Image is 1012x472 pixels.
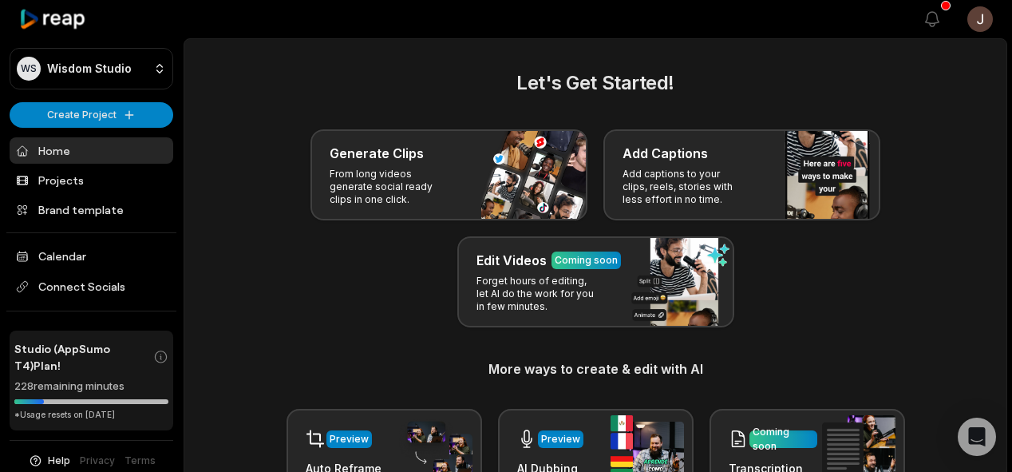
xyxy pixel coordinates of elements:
p: Add captions to your clips, reels, stories with less effort in no time. [623,168,746,206]
div: Coming soon [555,253,618,268]
h3: Add Captions [623,144,708,163]
a: Brand template [10,196,173,223]
a: Home [10,137,173,164]
div: 228 remaining minutes [14,379,168,395]
div: Open Intercom Messenger [958,418,996,456]
a: Terms [125,454,156,468]
a: Projects [10,167,173,193]
div: Coming soon [753,425,814,454]
p: From long videos generate social ready clips in one click. [330,168,453,206]
p: Forget hours of editing, let AI do the work for you in few minutes. [476,275,600,313]
button: Help [28,454,70,468]
h3: Edit Videos [476,251,547,270]
button: Create Project [10,102,173,128]
h3: Generate Clips [330,144,424,163]
div: Preview [541,432,580,446]
a: Calendar [10,243,173,269]
div: *Usage resets on [DATE] [14,409,168,421]
div: Preview [330,432,369,446]
span: Studio (AppSumo T4) Plan! [14,340,153,374]
div: WS [17,57,41,81]
p: Wisdom Studio [47,61,132,76]
span: Help [48,454,70,468]
h3: More ways to create & edit with AI [204,359,987,379]
span: Connect Socials [10,272,173,301]
a: Privacy [80,454,115,468]
h2: Let's Get Started! [204,69,987,97]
